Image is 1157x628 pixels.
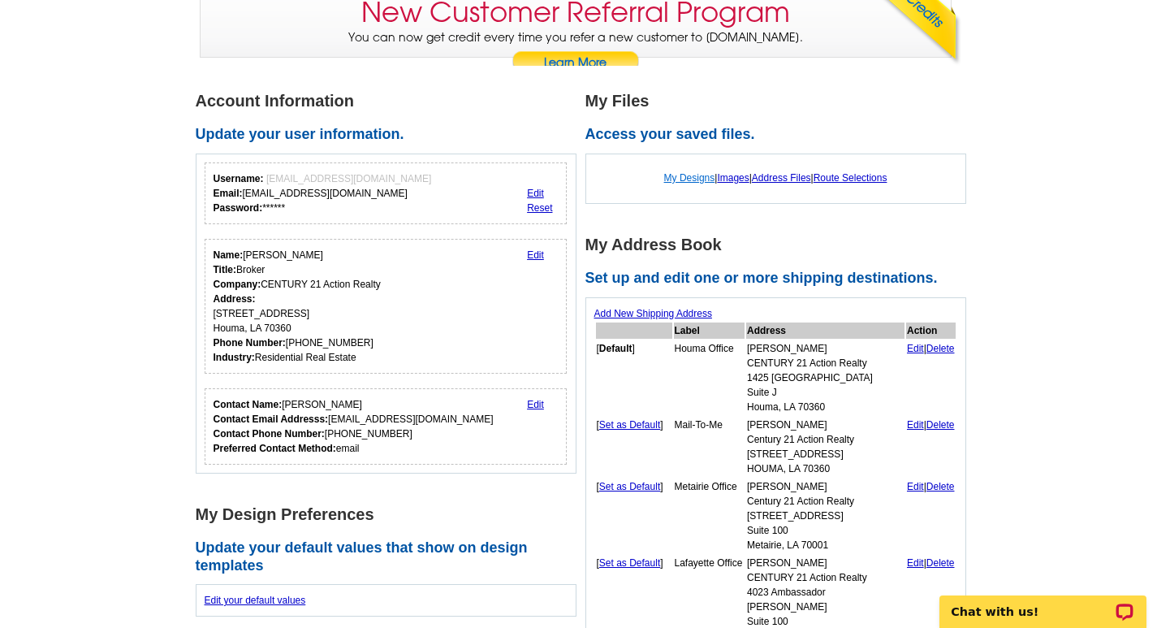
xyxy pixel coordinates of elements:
div: Your login information. [205,162,568,224]
a: Add New Shipping Address [594,308,712,319]
strong: Email: [214,188,243,199]
td: | [906,479,956,553]
h1: My Address Book [585,236,975,253]
td: Mail-To-Me [674,417,745,477]
div: [PERSON_NAME] Broker CENTURY 21 Action Realty [STREET_ADDRESS] Houma, LA 70360 [PHONE_NUMBER] Res... [214,248,381,365]
a: Edit [527,188,544,199]
strong: Company: [214,279,261,290]
a: Edit your default values [205,595,306,606]
strong: Contact Name: [214,399,283,410]
span: [EMAIL_ADDRESS][DOMAIN_NAME] [266,173,431,184]
td: Metairie Office [674,479,745,553]
a: My Designs [664,172,715,184]
th: Action [906,323,956,339]
b: Default [599,343,632,354]
a: Delete [926,343,955,354]
strong: Phone Number: [214,337,286,349]
th: Label [674,323,745,339]
iframe: LiveChat chat widget [929,577,1157,628]
td: [PERSON_NAME] CENTURY 21 Action Realty 1425 [GEOGRAPHIC_DATA] Suite J Houma, LA 70360 [746,340,904,415]
a: Learn More [512,51,640,76]
h1: My Files [585,93,975,110]
a: Set as Default [599,557,660,569]
a: Address Files [752,172,811,184]
h2: Set up and edit one or more shipping destinations. [585,270,975,288]
a: Edit [527,399,544,410]
div: Who should we contact regarding order issues? [205,388,568,465]
td: [ ] [596,340,672,415]
h1: My Design Preferences [196,506,585,523]
td: [ ] [596,417,672,477]
td: [PERSON_NAME] Century 21 Action Realty [STREET_ADDRESS] HOUMA, LA 70360 [746,417,904,477]
strong: Title: [214,264,236,275]
td: | [906,417,956,477]
strong: Address: [214,293,256,305]
strong: Password: [214,202,263,214]
strong: Contact Email Addresss: [214,414,329,425]
td: | [906,340,956,415]
td: [ ] [596,479,672,553]
th: Address [746,323,904,339]
a: Edit [527,249,544,261]
a: Set as Default [599,419,660,431]
a: Edit [907,419,924,431]
h2: Update your default values that show on design templates [196,539,585,574]
a: Set as Default [599,481,660,492]
div: [PERSON_NAME] [EMAIL_ADDRESS][DOMAIN_NAME] [PHONE_NUMBER] email [214,397,494,456]
a: Reset [527,202,552,214]
strong: Preferred Contact Method: [214,443,336,454]
strong: Name: [214,249,244,261]
strong: Username: [214,173,264,184]
p: You can now get credit every time you refer a new customer to [DOMAIN_NAME]. [201,29,951,76]
h1: Account Information [196,93,585,110]
div: Your personal details. [205,239,568,374]
a: Edit [907,481,924,492]
h2: Access your saved files. [585,126,975,144]
strong: Contact Phone Number: [214,428,325,440]
a: Edit [907,557,924,569]
a: Delete [926,557,955,569]
a: Route Selections [814,172,887,184]
h2: Update your user information. [196,126,585,144]
a: Images [717,172,749,184]
a: Delete [926,419,955,431]
td: [PERSON_NAME] Century 21 Action Realty [STREET_ADDRESS] Suite 100 Metairie, LA 70001 [746,479,904,553]
td: Houma Office [674,340,745,415]
a: Edit [907,343,924,354]
div: | | | [594,162,957,193]
div: [EMAIL_ADDRESS][DOMAIN_NAME] ****** [214,171,432,215]
a: Delete [926,481,955,492]
strong: Industry: [214,352,255,363]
